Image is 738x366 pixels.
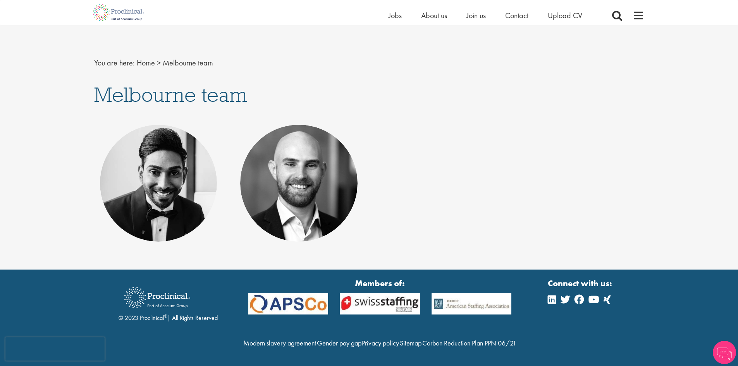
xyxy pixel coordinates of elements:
[5,337,105,361] iframe: reCAPTCHA
[157,58,161,68] span: >
[119,281,218,323] div: © 2023 Proclinical | All Rights Reserved
[466,10,486,21] a: Join us
[243,293,334,314] img: APSCo
[426,293,518,314] img: APSCo
[164,313,167,319] sup: ®
[389,10,402,21] a: Jobs
[548,10,582,21] a: Upload CV
[163,58,213,68] span: Melbourne team
[137,58,155,68] a: breadcrumb link
[94,58,135,68] span: You are here:
[400,339,421,347] a: Sitemap
[362,339,399,347] a: Privacy policy
[505,10,528,21] a: Contact
[334,293,426,314] img: APSCo
[422,339,516,347] a: Carbon Reduction Plan PPN 06/21
[713,341,736,364] img: Chatbot
[243,339,316,347] a: Modern slavery agreement
[548,277,614,289] strong: Connect with us:
[94,81,247,108] span: Melbourne team
[317,339,361,347] a: Gender pay gap
[421,10,447,21] a: About us
[119,282,196,314] img: Proclinical Recruitment
[248,277,512,289] strong: Members of:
